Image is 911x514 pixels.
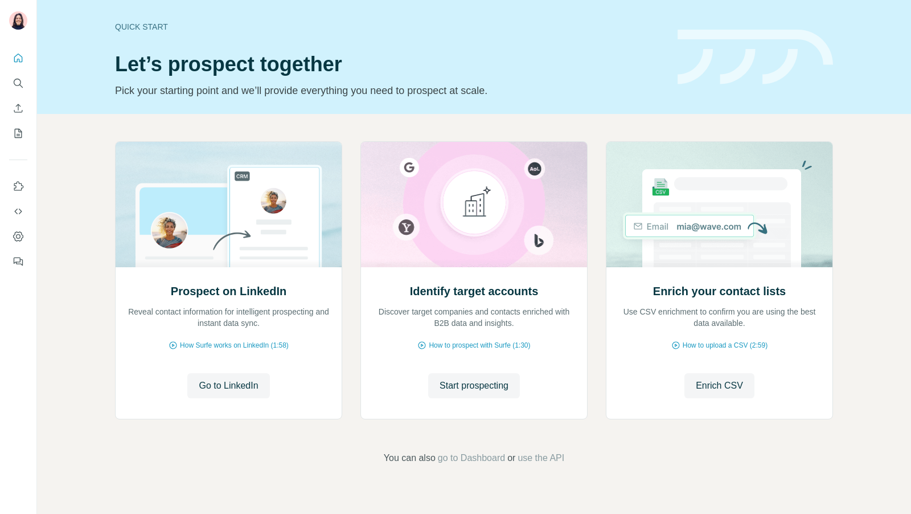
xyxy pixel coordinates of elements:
[127,306,330,329] p: Reveal contact information for intelligent prospecting and instant data sync.
[360,142,588,267] img: Identify target accounts
[199,379,258,393] span: Go to LinkedIn
[384,451,436,465] span: You can also
[696,379,743,393] span: Enrich CSV
[428,373,520,398] button: Start prospecting
[9,11,27,30] img: Avatar
[187,373,269,398] button: Go to LinkedIn
[115,83,664,99] p: Pick your starting point and we’ll provide everything you need to prospect at scale.
[115,53,664,76] h1: Let’s prospect together
[9,176,27,197] button: Use Surfe on LinkedIn
[115,142,342,267] img: Prospect on LinkedIn
[507,451,515,465] span: or
[438,451,505,465] button: go to Dashboard
[440,379,508,393] span: Start prospecting
[9,201,27,222] button: Use Surfe API
[429,340,530,350] span: How to prospect with Surfe (1:30)
[653,283,786,299] h2: Enrich your contact lists
[9,48,27,68] button: Quick start
[9,98,27,119] button: Enrich CSV
[9,226,27,247] button: Dashboard
[683,340,768,350] span: How to upload a CSV (2:59)
[618,306,821,329] p: Use CSV enrichment to confirm you are using the best data available.
[9,73,27,93] button: Search
[410,283,539,299] h2: Identify target accounts
[518,451,564,465] button: use the API
[115,21,664,32] div: Quick start
[9,251,27,272] button: Feedback
[606,142,833,267] img: Enrich your contact lists
[372,306,576,329] p: Discover target companies and contacts enriched with B2B data and insights.
[684,373,754,398] button: Enrich CSV
[9,123,27,144] button: My lists
[171,283,286,299] h2: Prospect on LinkedIn
[678,30,833,85] img: banner
[180,340,289,350] span: How Surfe works on LinkedIn (1:58)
